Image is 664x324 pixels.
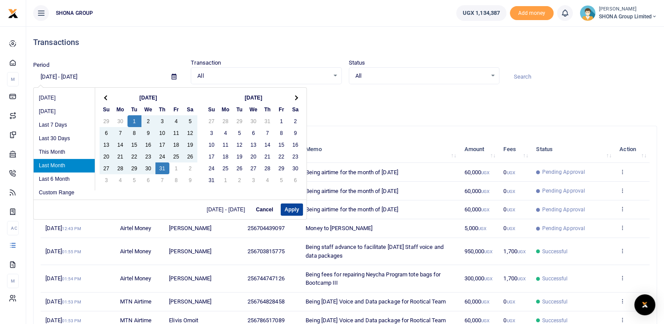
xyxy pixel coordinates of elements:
span: All [355,72,487,80]
button: Close [396,314,405,324]
td: 7 [155,174,169,186]
th: Th [261,103,275,115]
th: Sa [183,103,197,115]
small: UGX [484,249,492,254]
a: UGX 1,134,387 [456,5,506,21]
td: 17 [205,151,219,162]
span: 0 [503,206,515,213]
td: 1 [275,115,289,127]
h4: Transactions [33,38,657,47]
small: 01:55 PM [62,249,81,254]
li: Last 6 Month [34,172,95,186]
td: 9 [183,174,197,186]
small: UGX [506,170,515,175]
td: 31 [155,162,169,174]
td: 30 [247,115,261,127]
li: Custom Range [34,186,95,200]
td: 29 [233,115,247,127]
td: 4 [169,115,183,127]
a: logo-small logo-large logo-large [8,10,18,16]
td: 1 [169,162,183,174]
td: 11 [219,139,233,151]
span: Airtel Money [120,275,151,282]
span: 256744747126 [247,275,284,282]
a: Add money [510,9,554,16]
td: 31 [261,115,275,127]
button: Cancel [252,203,277,216]
small: UGX [481,207,489,212]
td: 5 [127,174,141,186]
small: UGX [506,226,515,231]
td: 4 [114,174,127,186]
img: logo-small [8,8,18,19]
span: SHONA Group Limited [599,13,657,21]
span: 950,000 [464,248,492,255]
td: 20 [247,151,261,162]
td: 26 [183,151,197,162]
td: 2 [141,115,155,127]
small: 01:54 PM [62,276,81,281]
li: Toup your wallet [510,6,554,21]
td: 8 [275,127,289,139]
td: 18 [169,139,183,151]
td: 6 [141,174,155,186]
td: 5 [233,127,247,139]
th: Fees: activate to sort column ascending [499,136,531,163]
td: 10 [155,127,169,139]
small: UGX [484,276,492,281]
td: 27 [247,162,261,174]
span: UGX 1,134,387 [463,9,500,17]
li: Wallet ballance [453,5,510,21]
span: 256703815775 [247,248,284,255]
td: 6 [100,127,114,139]
small: UGX [481,170,489,175]
span: 0 [503,188,515,194]
span: Successful [542,275,568,283]
th: Tu [127,103,141,115]
td: 25 [169,151,183,162]
span: MTN Airtime [120,317,151,324]
span: 5,000 [464,225,486,231]
span: 256704439097 [247,225,284,231]
small: UGX [517,276,526,281]
span: Being airtime for the month of [DATE] [306,169,398,176]
td: 27 [205,115,219,127]
td: 16 [289,139,303,151]
th: Mo [114,103,127,115]
span: 60,000 [464,169,489,176]
td: 9 [141,127,155,139]
span: Money to [PERSON_NAME] [306,225,372,231]
span: MTN Airtime [120,298,151,305]
span: 1,700 [503,275,526,282]
td: 7 [261,127,275,139]
td: 10 [205,139,219,151]
small: UGX [506,189,515,194]
td: 6 [289,174,303,186]
span: [DATE] [45,317,81,324]
th: Su [100,103,114,115]
td: 30 [114,115,127,127]
span: Being airtime for the month of [DATE] [306,188,398,194]
td: 28 [261,162,275,174]
th: Th [155,103,169,115]
span: Being [DATE] Voice and Data package for Rootical Team [306,298,446,305]
span: [PERSON_NAME] [169,298,211,305]
th: Fr [275,103,289,115]
li: M [7,274,19,288]
td: 4 [261,174,275,186]
span: Successful [542,248,568,255]
label: Period [33,61,49,69]
td: 5 [275,174,289,186]
td: 9 [289,127,303,139]
small: 01:53 PM [62,318,81,323]
small: 12:43 PM [62,226,81,231]
td: 12 [183,127,197,139]
span: 256764828458 [247,298,284,305]
td: 29 [127,162,141,174]
td: 5 [183,115,197,127]
td: 30 [141,162,155,174]
span: [DATE] [45,225,81,231]
td: 3 [155,115,169,127]
small: UGX [506,300,515,304]
td: 2 [233,174,247,186]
